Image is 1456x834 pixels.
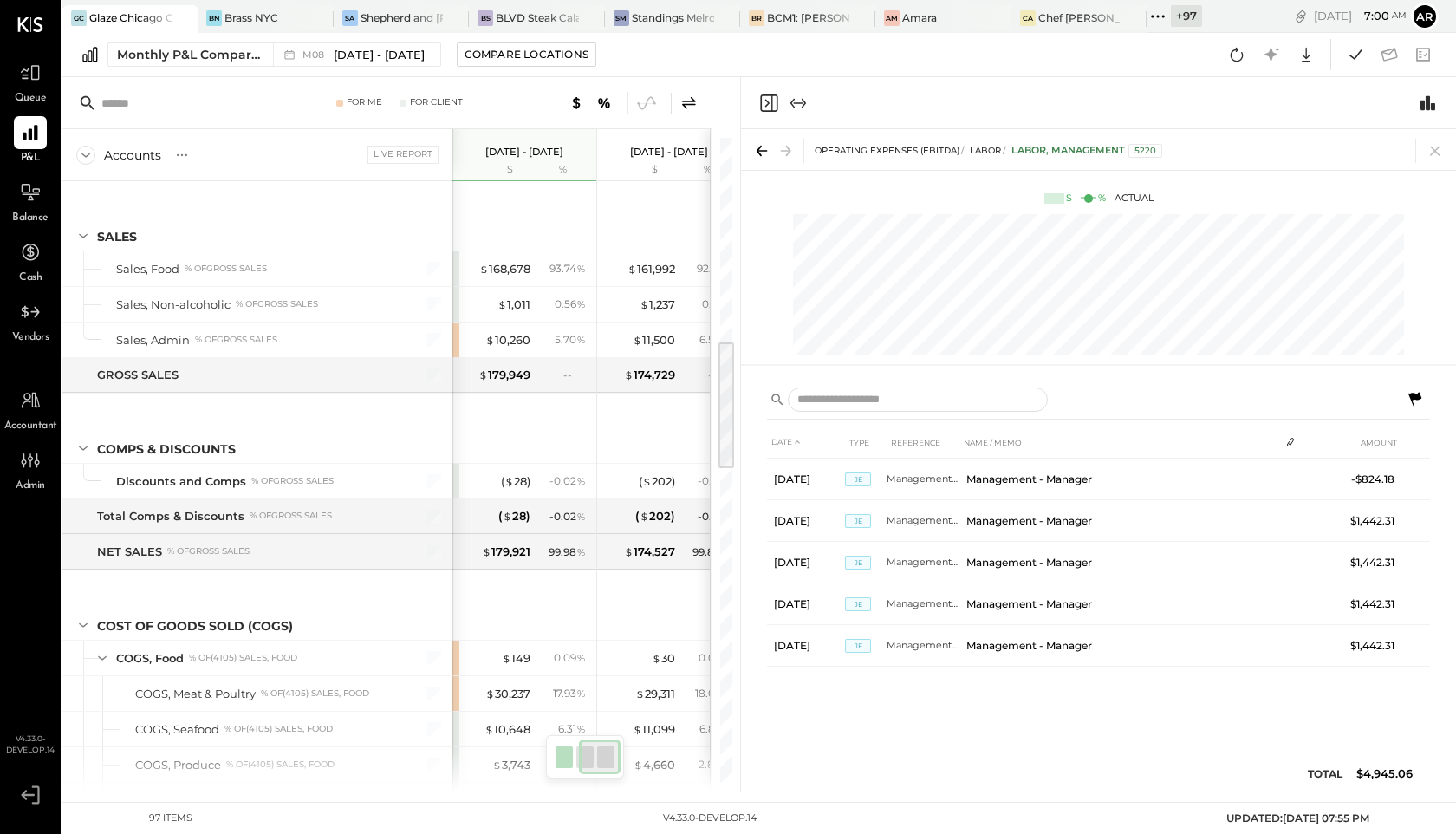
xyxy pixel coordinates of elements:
span: OPERATING EXPENSES (EBITDA) [815,145,959,156]
div: $ [461,163,530,177]
div: - 0.02 [549,509,586,525]
span: $ [479,262,489,276]
div: % of GROSS SALES [251,475,334,487]
div: BR [749,10,764,26]
div: 174,527 [624,544,675,560]
div: COGS, Produce [135,757,221,773]
div: % of GROSS SALES [236,298,318,310]
button: Expand panel (e) [788,93,809,114]
td: $1,442.31 [1335,542,1401,583]
div: Shepherd and [PERSON_NAME] [361,10,443,25]
div: 6.85 [699,721,731,737]
div: % of GROSS SALES [167,545,250,557]
div: 92.71 [697,261,731,277]
td: Management - Manager [959,459,1279,500]
td: Management - Manager [887,583,959,625]
div: Brass NYC [224,10,278,25]
div: 0.02 [699,650,731,666]
span: $ [624,544,634,558]
div: SALES [97,228,137,245]
span: $ [502,651,511,665]
td: -$824.18 [1335,459,1401,500]
a: Admin [1,444,60,494]
div: - 0.12 [698,473,731,489]
div: Sa [342,10,358,26]
div: BCM1: [PERSON_NAME] Kitchen Bar Market [767,10,849,25]
div: SM [614,10,629,26]
a: Accountant [1,384,60,434]
span: Balance [12,211,49,226]
div: 29,311 [635,686,675,702]
span: [DATE] - [DATE] [334,47,425,63]
div: 99.88 [692,544,731,560]
div: % [679,163,736,177]
div: Live Report [367,146,439,163]
th: TYPE [845,427,887,459]
div: COGS, Seafood [135,721,219,738]
div: Monthly P&L Comparison [117,46,263,63]
div: BS [478,10,493,26]
td: [DATE] [767,459,845,500]
span: $ [485,687,495,700]
div: COGS, Food [116,650,184,667]
div: 30 [652,650,675,667]
div: Accounts [104,147,161,164]
span: Vendors [12,330,49,346]
div: -- [708,368,731,382]
div: Glaze Chicago Ghost - West River Rice LLC [89,10,172,25]
div: - 0.02 [549,473,586,489]
td: Management - Manager [959,542,1279,583]
span: $ [640,297,649,311]
div: 1,237 [640,296,675,313]
div: COGS, Meat & Poultry [135,686,256,702]
div: 5220 [1128,144,1162,158]
div: 17.93 [553,686,586,701]
p: [DATE] - [DATE] [630,146,708,158]
span: $ [478,368,488,381]
span: % [576,544,586,558]
div: 179,921 [482,544,530,560]
th: AMOUNT [1335,427,1401,459]
span: LABOR [970,145,1001,156]
div: 3,743 [492,757,530,773]
div: [DATE] [1314,8,1407,24]
div: - 0.12 [698,509,731,525]
div: v 4.33.0-develop.14 [663,811,757,825]
th: DATE [767,427,845,459]
span: % [576,686,586,700]
span: UPDATED: [DATE] 07:55 PM [1226,811,1369,824]
div: Actual [1044,192,1154,205]
td: Management - Manager [887,459,959,500]
div: Discounts and Comps [116,473,246,490]
div: 6.58 [699,332,731,348]
div: ( 28 ) [501,473,530,490]
div: Sales, Admin [116,332,190,349]
div: 97 items [149,811,192,825]
td: Management - Manager [959,583,1279,625]
div: GROSS SALES [97,367,179,383]
div: Sales, Non-alcoholic [116,296,231,313]
button: Compare Locations [457,42,596,67]
div: % of (4105) Sales, Food [261,687,369,700]
div: ( 28 ) [498,508,530,525]
span: $ [642,474,652,488]
div: Am [884,10,900,26]
span: JE [845,639,871,653]
span: $ [652,651,661,665]
td: Management - Manager [959,625,1279,667]
span: $ [503,509,512,523]
td: Management - Manager [887,625,959,667]
div: BLVD Steak Calabasas [496,10,578,25]
button: Switch to Chart module [1418,93,1439,114]
div: COST OF GOODS SOLD (COGS) [97,617,293,635]
span: $ [627,262,637,276]
a: Cash [1,236,60,286]
div: 161,992 [627,261,675,277]
div: CA [1020,10,1036,26]
th: REFERENCE [887,427,959,459]
div: Amara [902,10,937,25]
div: 10,648 [484,721,530,738]
a: Queue [1,56,60,107]
div: 168,678 [479,261,530,277]
span: $ [482,544,491,558]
